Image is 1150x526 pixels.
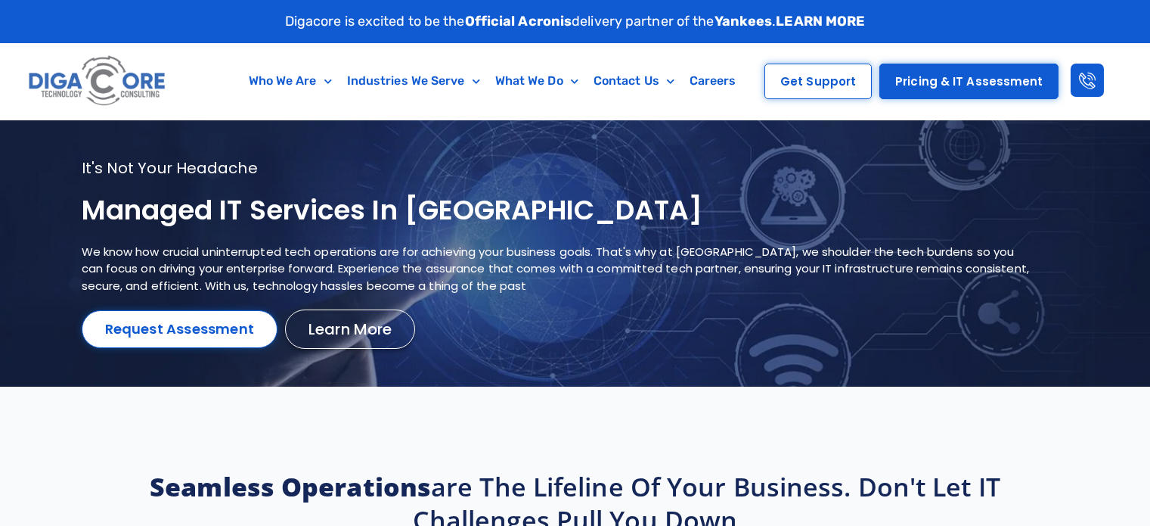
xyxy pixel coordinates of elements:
[82,244,1031,295] p: We know how crucial uninterrupted tech operations are for achieving your business goals. That's w...
[285,11,866,32] p: Digacore is excited to be the delivery partner of the .
[241,64,339,98] a: Who We Are
[82,193,1031,229] h1: Managed IT services in [GEOGRAPHIC_DATA]
[285,310,415,349] a: Learn More
[150,469,431,504] strong: Seamless operations
[25,51,170,112] img: Digacore logo 1
[465,13,572,30] strong: Official Acronis
[488,64,586,98] a: What We Do
[895,76,1043,87] span: Pricing & IT Assessment
[780,76,856,87] span: Get Support
[776,13,865,30] a: LEARN MORE
[339,64,488,98] a: Industries We Serve
[764,64,872,99] a: Get Support
[682,64,744,98] a: Careers
[714,13,773,30] strong: Yankees
[82,310,278,348] a: Request Assessment
[308,322,392,337] span: Learn More
[879,64,1059,99] a: Pricing & IT Assessment
[82,158,1031,178] p: It's not your headache
[231,64,754,98] nav: Menu
[586,64,682,98] a: Contact Us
